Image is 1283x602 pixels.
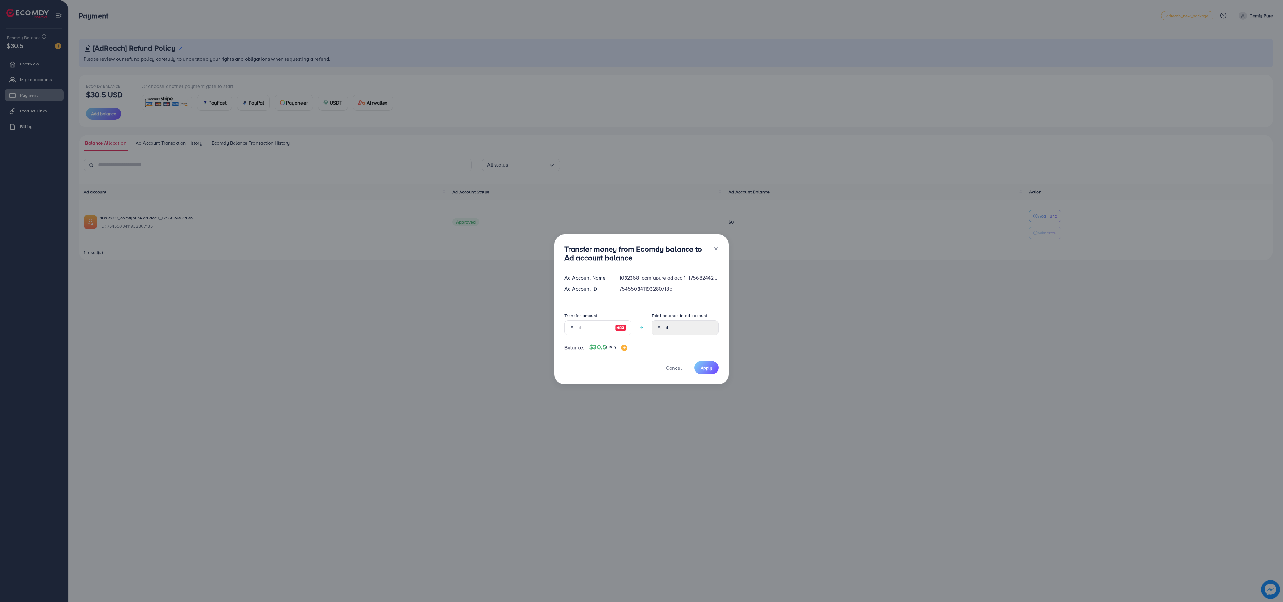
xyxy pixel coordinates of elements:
[564,312,597,319] label: Transfer amount
[701,365,712,371] span: Apply
[621,345,627,351] img: image
[559,274,614,281] div: Ad Account Name
[559,285,614,292] div: Ad Account ID
[615,324,626,332] img: image
[666,364,682,371] span: Cancel
[652,312,707,319] label: Total balance in ad account
[614,274,724,281] div: 1032368_comfypure ad acc 1_1756824427649
[564,344,584,351] span: Balance:
[606,344,616,351] span: USD
[589,343,627,351] h4: $30.5
[614,285,724,292] div: 7545503411932807185
[564,244,708,263] h3: Transfer money from Ecomdy balance to Ad account balance
[694,361,719,374] button: Apply
[658,361,689,374] button: Cancel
